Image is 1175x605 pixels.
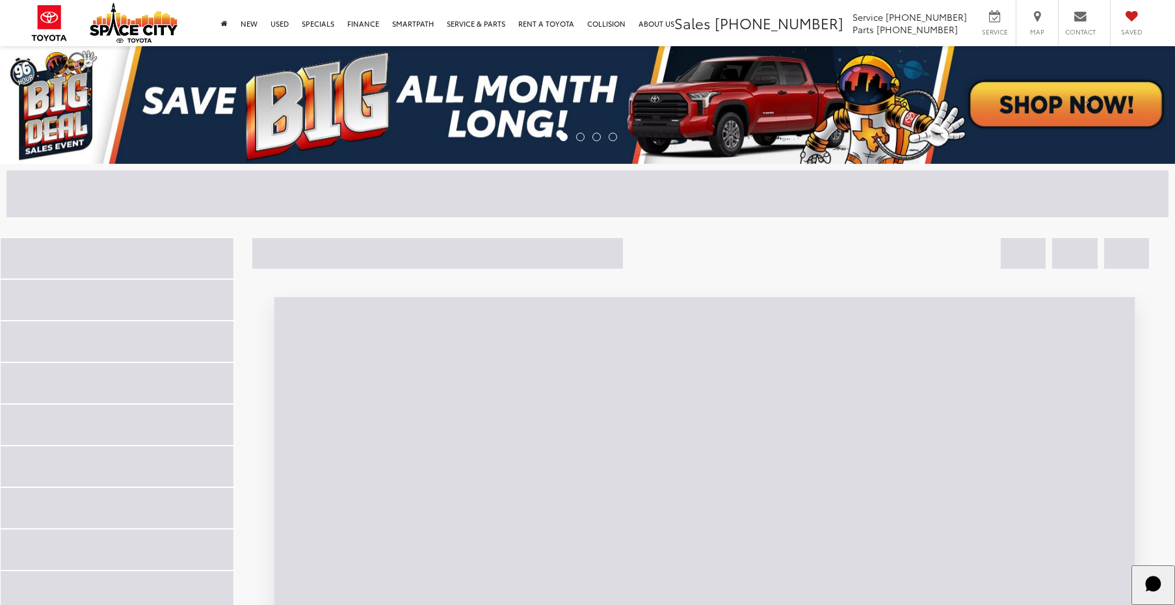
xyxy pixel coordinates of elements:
span: Map [1023,27,1051,36]
span: [PHONE_NUMBER] [886,10,967,23]
span: Service [852,10,883,23]
img: Space City Toyota [90,3,178,43]
span: Sales [674,12,711,33]
span: Service [980,27,1009,36]
span: [PHONE_NUMBER] [715,12,843,33]
span: Saved [1117,27,1146,36]
span: Parts [852,23,874,36]
span: Contact [1065,27,1096,36]
span: [PHONE_NUMBER] [877,23,958,36]
svg: Start Chat [1137,567,1170,601]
